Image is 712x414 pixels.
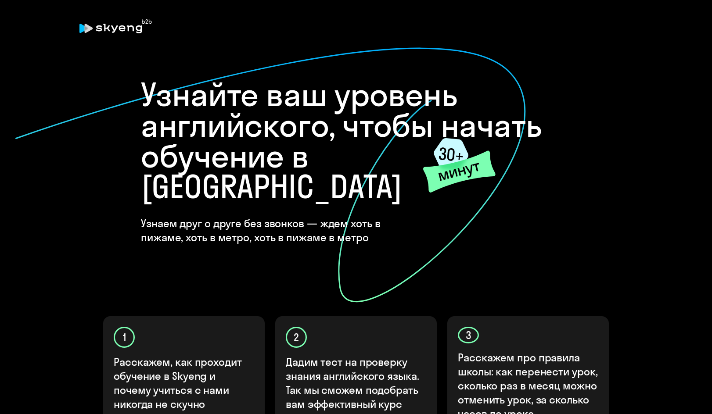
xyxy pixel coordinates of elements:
[286,327,307,348] div: 2
[114,327,135,348] div: 1
[141,79,571,202] h1: Узнайте ваш уровень английского, чтобы начать обучение в [GEOGRAPHIC_DATA]
[141,216,424,244] h4: Узнаем друг о друге без звонков — ждем хоть в пижаме, хоть в метро, хоть в пижаме в метро
[114,355,255,411] p: Расскажем, как проходит обучение в Skyeng и почему учиться с нами никогда не скучно
[286,355,427,411] p: Дадим тест на проверку знания английского языка. Так мы сможем подобрать вам эффективный курс
[458,327,479,343] div: 3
